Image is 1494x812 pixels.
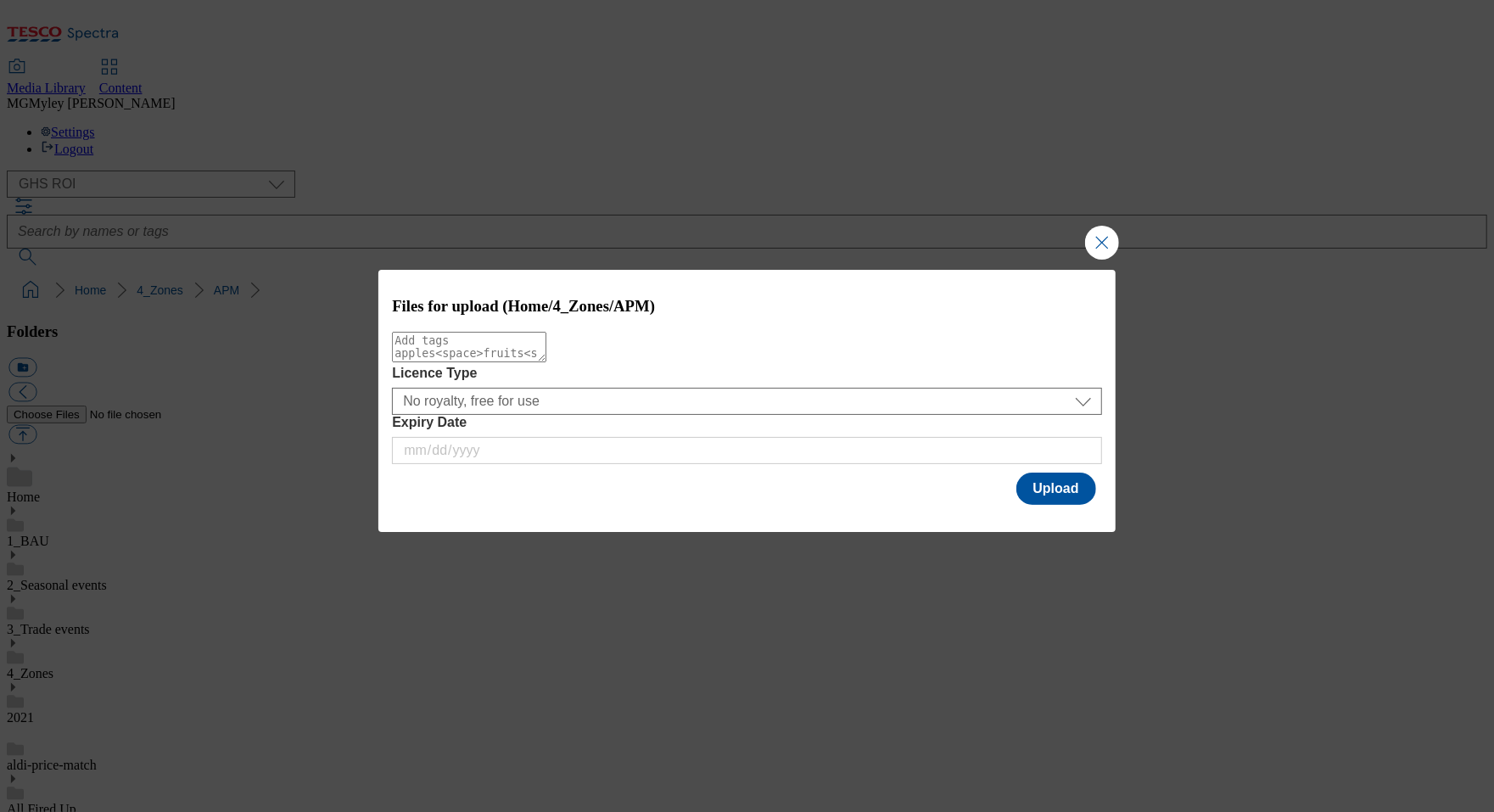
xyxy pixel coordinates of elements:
[1016,473,1096,505] button: Upload
[392,366,1102,381] label: Licence Type
[392,297,1102,316] h3: Files for upload (Home/4_Zones/APM)
[392,415,1102,430] label: Expiry Date
[1085,226,1119,260] button: Close Modal
[378,270,1116,532] div: Modal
